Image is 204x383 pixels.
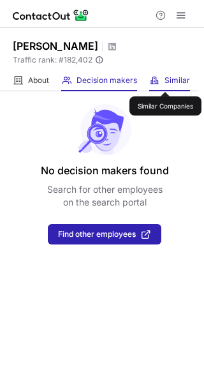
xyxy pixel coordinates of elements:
span: Similar [164,75,190,86]
h1: [PERSON_NAME] [13,38,98,54]
header: No decision makers found [41,163,169,178]
span: About [28,75,49,86]
button: Find other employees [48,224,161,244]
img: No leads found [77,104,132,155]
img: ContactOut v5.3.10 [13,8,89,23]
span: Traffic rank: # 182,402 [13,56,92,64]
span: Decision makers [76,75,137,86]
p: Search for other employees on the search portal [47,183,163,209]
span: Find other employees [58,230,136,239]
